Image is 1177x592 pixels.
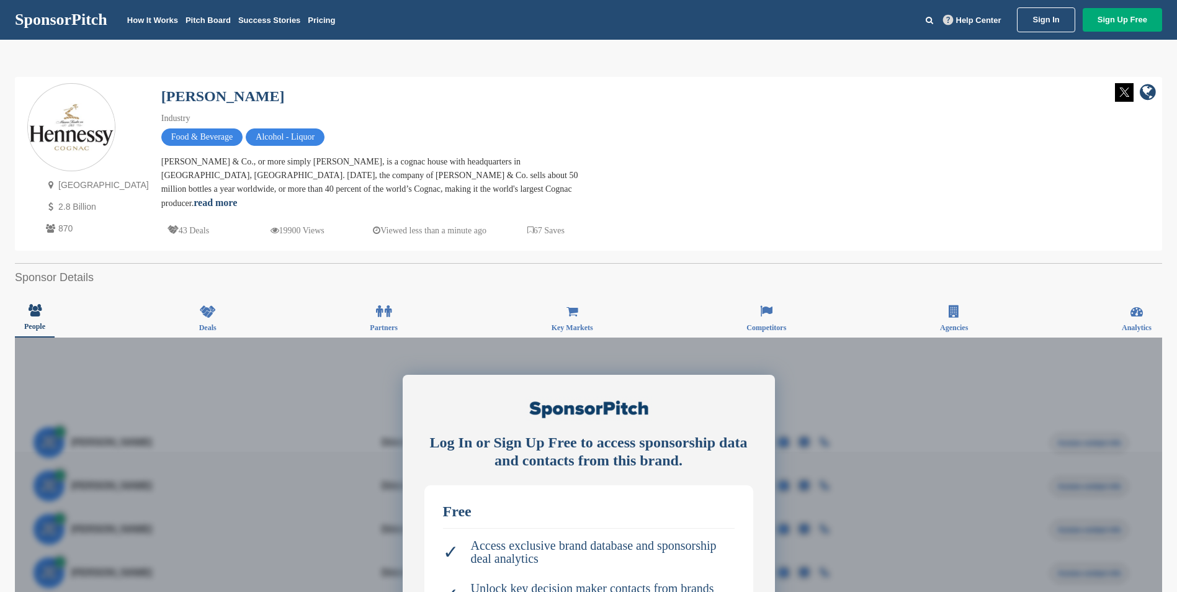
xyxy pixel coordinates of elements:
span: People [24,323,45,330]
p: 67 Saves [527,223,565,238]
a: read more [194,197,237,208]
div: [PERSON_NAME] & Co., or more simply [PERSON_NAME], is a cognac house with headquarters in [GEOGRA... [161,155,596,210]
h2: Sponsor Details [15,269,1162,286]
span: Partners [370,324,398,331]
a: Sign Up Free [1083,8,1162,32]
span: Agencies [940,324,968,331]
img: Twitter white [1115,83,1134,102]
p: 2.8 Billion [43,199,149,215]
a: Help Center [941,13,1004,27]
a: How It Works [127,16,178,25]
span: Deals [199,324,217,331]
span: Competitors [746,324,786,331]
div: Free [443,504,735,519]
a: Pitch Board [186,16,231,25]
p: [GEOGRAPHIC_DATA] [43,177,149,193]
a: Pricing [308,16,335,25]
img: Sponsorpitch & Hennessy [28,103,115,153]
p: 19900 Views [271,223,324,238]
a: company link [1140,83,1156,104]
div: Log In or Sign Up Free to access sponsorship data and contacts from this brand. [424,434,753,470]
a: [PERSON_NAME] [161,88,285,104]
div: Industry [161,112,596,125]
span: Alcohol - Liquor [246,128,324,146]
span: ✓ [443,545,459,558]
li: Access exclusive brand database and sponsorship deal analytics [443,533,735,572]
a: SponsorPitch [15,12,107,28]
a: Sign In [1017,7,1075,32]
a: Success Stories [238,16,300,25]
span: Analytics [1122,324,1152,331]
span: Food & Beverage [161,128,243,146]
p: 43 Deals [168,223,209,238]
span: Key Markets [552,324,593,331]
p: 870 [43,221,149,236]
p: Viewed less than a minute ago [373,223,486,238]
